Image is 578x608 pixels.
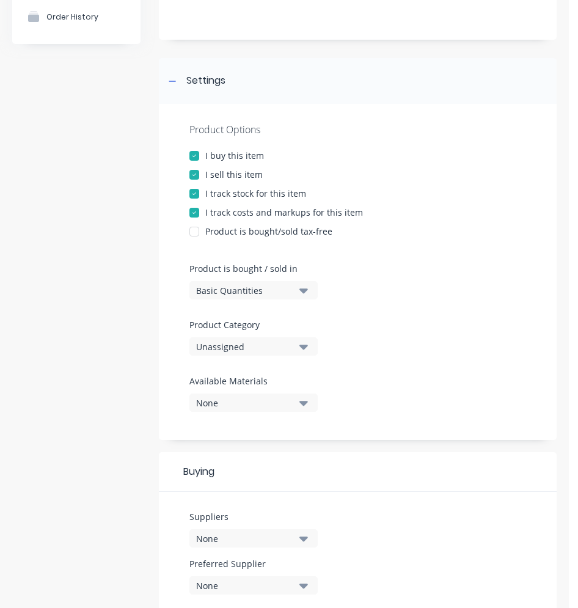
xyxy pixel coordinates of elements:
[196,397,294,409] div: None
[189,557,318,570] label: Preferred Supplier
[189,510,318,523] label: Suppliers
[189,529,318,548] button: None
[205,206,363,219] div: I track costs and markups for this item
[189,262,312,275] label: Product is bought / sold in
[189,318,312,331] label: Product Category
[189,576,318,595] button: None
[186,73,225,89] div: Settings
[189,281,318,299] button: Basic Quantities
[196,579,294,592] div: None
[196,532,294,545] div: None
[12,1,141,32] button: Order History
[189,122,526,137] div: Product Options
[189,337,318,356] button: Unassigned
[205,187,306,200] div: I track stock for this item
[189,375,318,387] label: Available Materials
[196,284,294,297] div: Basic Quantities
[46,12,98,21] div: Order History
[205,168,263,181] div: I sell this item
[196,340,294,353] div: Unassigned
[159,452,557,492] div: Buying
[205,225,332,238] div: Product is bought/sold tax-free
[189,394,318,412] button: None
[205,149,264,162] div: I buy this item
